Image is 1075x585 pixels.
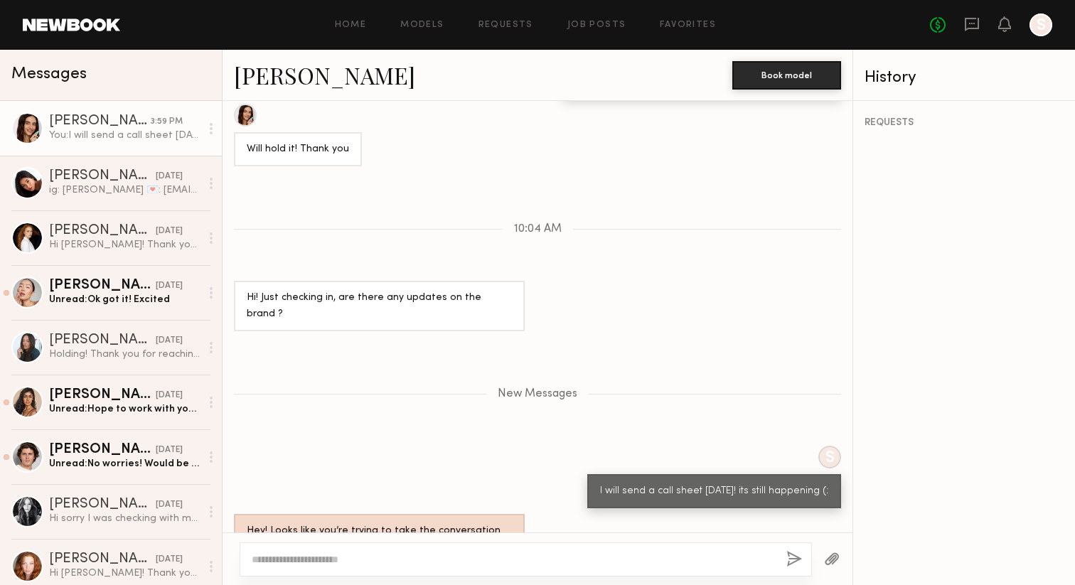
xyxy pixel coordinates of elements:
[400,21,444,30] a: Models
[156,444,183,457] div: [DATE]
[156,334,183,348] div: [DATE]
[600,483,828,500] div: I will send a call sheet [DATE]! its still happening (:
[247,290,512,323] div: Hi! Just checking in, are there any updates on the brand ?
[49,567,200,580] div: Hi [PERSON_NAME]! Thank you so much for reaching out. I have so many bookings coming in that I’m ...
[234,60,415,90] a: [PERSON_NAME]
[49,169,156,183] div: [PERSON_NAME]
[335,21,367,30] a: Home
[49,224,156,238] div: [PERSON_NAME]
[732,68,841,80] a: Book model
[49,402,200,416] div: Unread: Hope to work with you in the future 🤍
[498,388,577,400] span: New Messages
[49,183,200,197] div: ig: [PERSON_NAME] 💌: [EMAIL_ADDRESS][DOMAIN_NAME]
[865,70,1064,86] div: History
[49,348,200,361] div: Holding! Thank you for reaching out.
[49,443,156,457] div: [PERSON_NAME]
[156,389,183,402] div: [DATE]
[49,279,156,293] div: [PERSON_NAME]
[865,118,1064,128] div: REQUESTS
[49,129,200,142] div: You: I will send a call sheet [DATE]! its still happening (:
[49,552,156,567] div: [PERSON_NAME]
[49,388,156,402] div: [PERSON_NAME]
[49,114,151,129] div: [PERSON_NAME]
[49,457,200,471] div: Unread: No worries! Would be great to work together on something else in the future. Thanks for l...
[660,21,716,30] a: Favorites
[49,498,156,512] div: [PERSON_NAME]
[11,66,87,82] span: Messages
[156,170,183,183] div: [DATE]
[49,512,200,525] div: Hi sorry I was checking with my agent about availability. I’m not sure I can do it for that low o...
[49,333,156,348] div: [PERSON_NAME]
[49,293,200,306] div: Unread: Ok got it! Excited
[247,141,349,158] div: Will hold it! Thank you
[567,21,626,30] a: Job Posts
[156,553,183,567] div: [DATE]
[49,238,200,252] div: Hi [PERSON_NAME]! Thank you for reaching out I just got access back to my newbook! I’m currently ...
[156,225,183,238] div: [DATE]
[732,61,841,90] button: Book model
[151,115,183,129] div: 3:59 PM
[156,498,183,512] div: [DATE]
[478,21,533,30] a: Requests
[514,223,562,235] span: 10:04 AM
[156,279,183,293] div: [DATE]
[1029,14,1052,36] a: S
